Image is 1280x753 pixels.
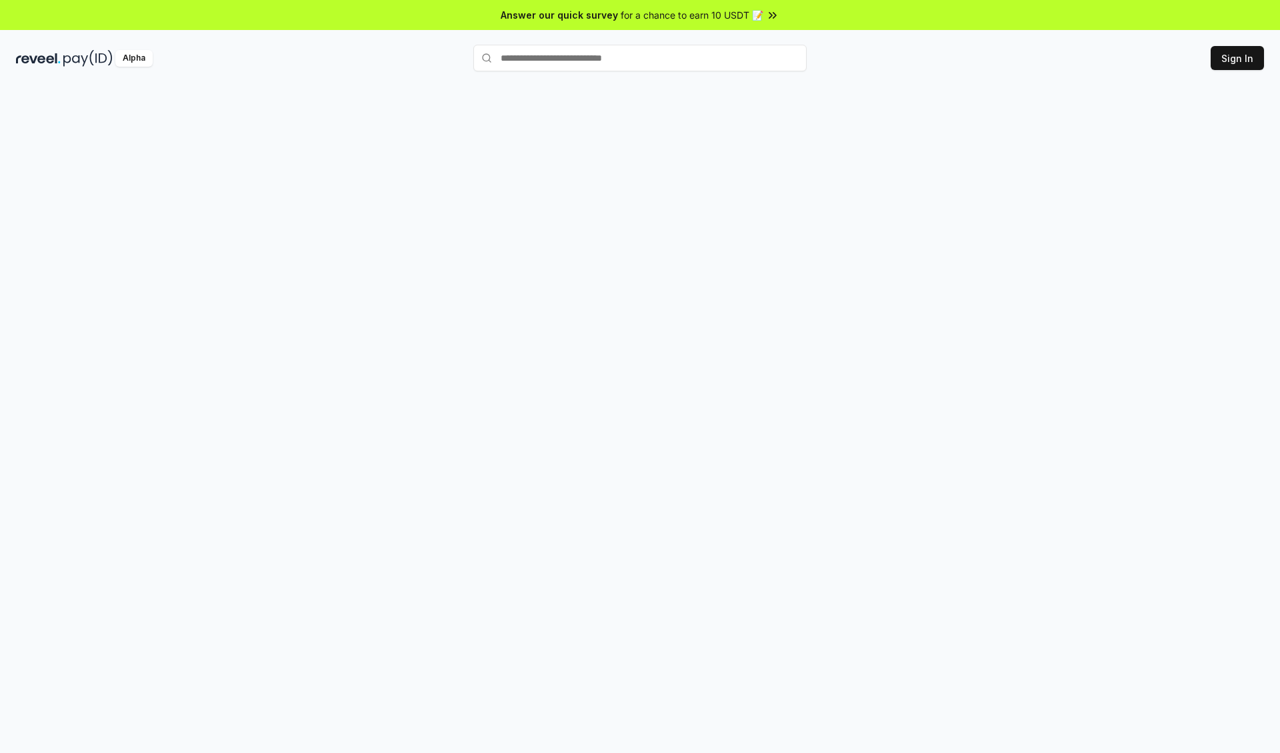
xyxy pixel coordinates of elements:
img: pay_id [63,50,113,67]
button: Sign In [1211,46,1264,70]
span: for a chance to earn 10 USDT 📝 [621,8,763,22]
div: Alpha [115,50,153,67]
img: reveel_dark [16,50,61,67]
span: Answer our quick survey [501,8,618,22]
